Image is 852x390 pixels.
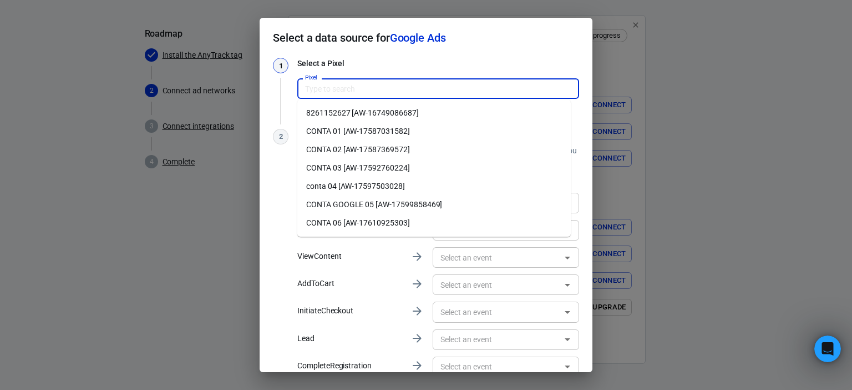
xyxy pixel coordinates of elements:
button: Open [560,277,575,293]
li: CONTA 06 [AW-17610925303] [297,214,571,232]
div: 2 [273,129,288,144]
p: ViewContent [297,251,402,262]
li: CONTA GOOGLE 05 [AW-17599858469] [297,196,571,214]
label: Pixel [305,73,317,82]
li: 8261152627 [AW-16749086687] [297,104,571,122]
div: 1 [273,58,288,73]
p: Lead [297,333,402,344]
li: CONTA 02 [AW-17587369572] [297,141,571,159]
input: Select an event [436,278,557,292]
input: Select an event [436,305,557,319]
input: Select an event [436,251,557,264]
li: CONTA 01 [AW-17587031582] [297,122,571,141]
button: Open [560,250,575,266]
li: CONTA 03 [AW-17592760224] [297,159,571,177]
p: InitiateCheckout [297,305,402,317]
input: Select an event [436,360,557,374]
button: Open [560,359,575,374]
button: Open [560,332,575,347]
button: Open [560,304,575,320]
li: conta 04 [AW-17597503028] [297,177,571,196]
h3: Select a Pixel [297,58,579,69]
p: AddToCart [297,278,402,289]
iframe: Intercom live chat [814,336,841,362]
input: Type to search [301,82,574,96]
h2: Select a data source for [260,18,592,58]
input: Select an event [436,333,557,347]
p: CompleteRegistration [297,360,402,372]
span: Google Ads [390,31,446,44]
